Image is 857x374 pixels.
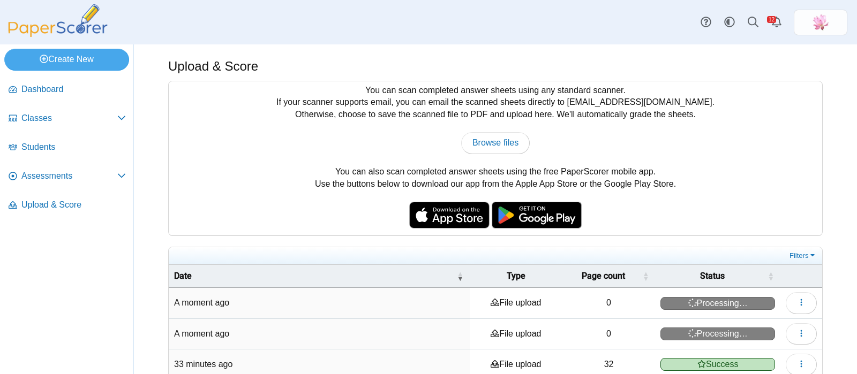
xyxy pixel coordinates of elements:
[507,271,525,281] span: Type
[787,250,820,261] a: Filters
[660,327,775,340] span: Processing…
[174,271,192,281] span: Date
[642,265,649,287] span: Page count : Activate to sort
[4,193,130,218] a: Upload & Score
[812,14,829,31] span: Xinmei Li
[660,297,775,310] span: Processing…
[700,271,725,281] span: Status
[765,11,788,34] a: Alerts
[768,265,774,287] span: Status : Activate to sort
[169,81,822,235] div: You can scan completed answer sheets using any standard scanner. If your scanner supports email, ...
[21,141,126,153] span: Students
[21,199,126,211] span: Upload & Score
[174,329,229,338] time: Sep 12, 2025 at 11:05 AM
[470,319,562,349] td: File upload
[4,49,129,70] a: Create New
[4,164,130,189] a: Assessments
[472,138,518,147] span: Browse files
[4,106,130,132] a: Classes
[4,135,130,161] a: Students
[174,298,229,307] time: Sep 12, 2025 at 11:05 AM
[812,14,829,31] img: ps.MuGhfZT6iQwmPTCC
[4,4,111,37] img: PaperScorer
[562,288,656,318] td: 0
[174,360,232,369] time: Sep 12, 2025 at 10:32 AM
[21,83,126,95] span: Dashboard
[168,57,258,75] h1: Upload & Score
[409,202,490,228] img: apple-store-badge.svg
[4,29,111,39] a: PaperScorer
[21,112,117,124] span: Classes
[4,77,130,103] a: Dashboard
[457,265,463,287] span: Date : Activate to remove sorting
[470,288,562,318] td: File upload
[794,10,847,35] a: ps.MuGhfZT6iQwmPTCC
[492,202,582,228] img: google-play-badge.png
[582,271,625,281] span: Page count
[21,170,117,182] span: Assessments
[461,132,530,154] a: Browse files
[562,319,656,349] td: 0
[660,358,775,371] span: Success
